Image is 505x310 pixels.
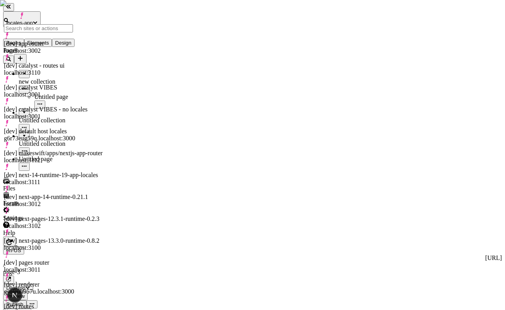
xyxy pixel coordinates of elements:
div: localhost:3100 [4,244,104,251]
div: [dev] makeswift/apps/nextjs-app-router [4,150,104,157]
div: localhost:3110 [4,69,104,76]
div: [dev] next-app-14-runtime-0.21.1 [4,194,104,201]
p: Cookie Test Route [3,6,114,13]
div: [dev] renderer [4,281,104,288]
div: localhost:3011 [4,266,104,273]
div: [dev] routes [4,303,104,310]
div: localhost:3001 [4,91,104,98]
div: gsojeuh957u.localhost:3000 [4,288,104,295]
div: localhost:3002 [4,47,104,54]
div: [dev] catalyst VIBES [4,84,104,91]
div: localhost:3012 [4,201,104,208]
div: localhost:3111 [4,179,104,186]
div: g6r73eug59q.localhost:3000 [4,135,104,142]
div: [dev] catalyst VIBES - no locales [4,106,104,113]
div: [dev] next-pages-13.3.0-runtime-0.8.2 [4,237,104,244]
input: Search sites or actions [4,24,73,32]
div: [dev] next-14-runtime-19-app-locales [4,172,104,179]
div: [dev] next-pages-12.3.1-runtime-0.2.3 [4,215,104,222]
div: [dev] default host locales [4,128,104,135]
div: localhost:3001 [4,113,104,120]
div: [dev] catalyst - routes ui [4,62,104,69]
div: [dev] app router [4,40,104,47]
div: localhost:3102 [4,222,104,229]
div: [dev] pages router [4,259,104,266]
div: localhost:3112 [4,157,104,164]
